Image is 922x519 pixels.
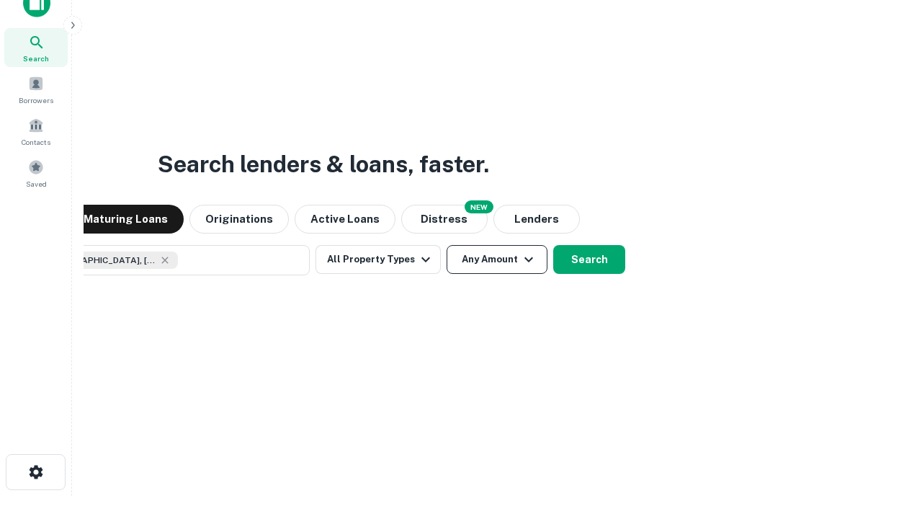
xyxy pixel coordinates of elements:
div: NEW [465,200,493,213]
button: Originations [189,205,289,234]
span: Search [23,53,49,64]
iframe: Chat Widget [850,404,922,473]
button: All Property Types [315,245,441,274]
span: Borrowers [19,94,53,106]
span: Contacts [22,136,50,148]
button: Search distressed loans with lien and other non-mortgage details. [401,205,488,234]
button: Search [553,245,625,274]
span: [GEOGRAPHIC_DATA], [GEOGRAPHIC_DATA], [GEOGRAPHIC_DATA] [48,254,156,267]
button: Active Loans [295,205,395,234]
button: [GEOGRAPHIC_DATA], [GEOGRAPHIC_DATA], [GEOGRAPHIC_DATA] [22,245,310,275]
button: Any Amount [447,245,547,274]
a: Borrowers [4,70,68,109]
a: Search [4,28,68,67]
a: Contacts [4,112,68,151]
button: Maturing Loans [68,205,184,234]
span: Saved [26,178,47,190]
h3: Search lenders & loans, faster. [158,147,489,182]
a: Saved [4,154,68,192]
button: Lenders [493,205,580,234]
